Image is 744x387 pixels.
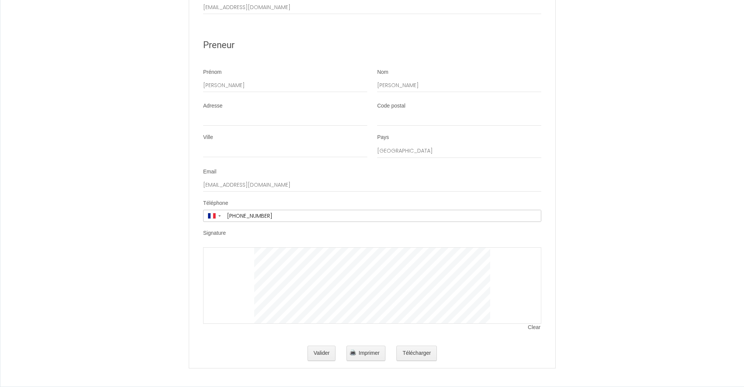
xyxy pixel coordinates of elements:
[350,350,356,356] img: printer.png
[396,346,437,361] button: Télécharger
[203,38,541,53] h2: Preneur
[203,69,222,76] label: Prénom
[203,168,216,176] label: Email
[203,134,213,141] label: Ville
[346,346,385,361] button: Imprimer
[203,229,226,237] label: Signature
[377,134,389,141] label: Pays
[359,350,379,356] span: Imprimer
[528,324,541,331] span: Clear
[224,210,541,222] input: +33 6 12 34 56 78
[377,69,388,76] label: Nom
[217,214,222,217] span: ▼
[203,200,228,207] label: Téléphone
[308,346,336,361] button: Valider
[203,102,222,110] label: Adresse
[377,102,405,110] label: Code postal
